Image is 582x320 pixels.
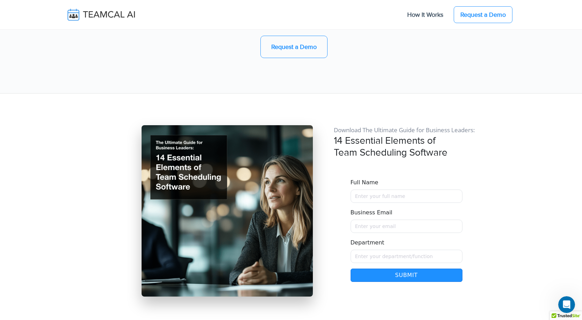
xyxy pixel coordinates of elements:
button: Submit [351,269,462,282]
input: Enter your email [351,220,462,233]
label: Business Email [351,208,393,217]
img: pic [142,125,313,297]
input: Name must only contain letters and spaces [351,190,462,203]
p: Download The Ultimate Guide for Business Leaders: [334,125,479,135]
label: Full Name [351,178,379,187]
label: Department [351,239,385,247]
a: How It Works [400,7,450,22]
iframe: Intercom live chat [558,296,575,313]
a: Request a Demo [454,6,512,23]
h3: 14 Essential Elements of Team Scheduling Software [334,135,479,175]
input: Enter your department/function [351,250,462,263]
a: Request a Demo [260,36,328,58]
